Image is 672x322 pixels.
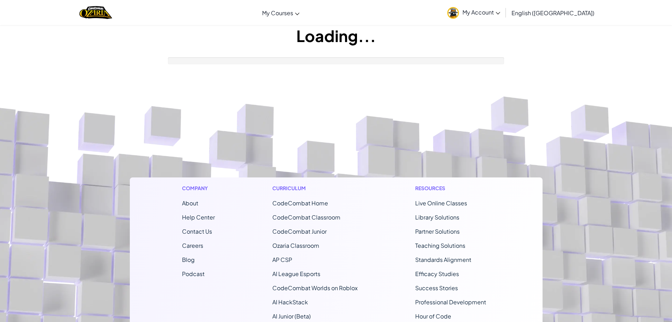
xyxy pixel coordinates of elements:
[182,213,215,221] a: Help Center
[415,228,460,235] a: Partner Solutions
[415,284,458,292] a: Success Stories
[272,312,311,320] a: AI Junior (Beta)
[415,185,490,192] h1: Resources
[511,9,594,17] span: English ([GEOGRAPHIC_DATA])
[272,185,358,192] h1: Curriculum
[272,242,319,249] a: Ozaria Classroom
[415,270,459,277] a: Efficacy Studies
[272,213,340,221] a: CodeCombat Classroom
[447,7,459,19] img: avatar
[272,298,308,306] a: AI HackStack
[444,1,504,24] a: My Account
[415,213,459,221] a: Library Solutions
[182,185,215,192] h1: Company
[415,199,467,207] a: Live Online Classes
[272,270,320,277] a: AI League Esports
[182,228,212,235] span: Contact Us
[182,242,203,249] a: Careers
[272,199,328,207] span: CodeCombat Home
[272,256,292,263] a: AP CSP
[182,199,198,207] a: About
[415,256,471,263] a: Standards Alignment
[415,298,486,306] a: Professional Development
[259,3,303,22] a: My Courses
[182,270,205,277] a: Podcast
[272,284,358,292] a: CodeCombat Worlds on Roblox
[79,5,112,20] a: Ozaria by CodeCombat logo
[462,8,500,16] span: My Account
[415,312,451,320] a: Hour of Code
[415,242,465,249] a: Teaching Solutions
[508,3,598,22] a: English ([GEOGRAPHIC_DATA])
[272,228,327,235] a: CodeCombat Junior
[262,9,293,17] span: My Courses
[182,256,195,263] a: Blog
[79,5,112,20] img: Home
